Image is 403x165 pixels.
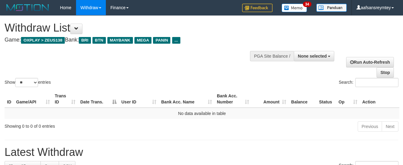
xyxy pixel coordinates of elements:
[153,37,170,44] span: PANIN
[14,90,52,108] th: Game/API: activate to sort column ascending
[250,51,294,61] div: PGA Site Balance /
[282,4,307,12] img: Button%20Memo.svg
[52,90,78,108] th: Trans ID: activate to sort column ascending
[5,90,14,108] th: ID
[5,146,398,158] h1: Latest Withdraw
[107,37,133,44] span: MAYBANK
[298,54,327,59] span: None selected
[316,4,347,12] img: panduan.png
[5,108,399,119] td: No data available in table
[294,51,334,61] button: None selected
[355,78,398,87] input: Search:
[303,2,311,7] span: 34
[5,121,163,129] div: Showing 0 to 0 of 0 entries
[339,78,398,87] label: Search:
[172,37,180,44] span: ...
[5,22,262,34] h1: Withdraw List
[317,90,336,108] th: Status
[15,78,38,87] select: Showentries
[289,90,317,108] th: Balance
[214,90,252,108] th: Bank Acc. Number: activate to sort column ascending
[79,37,91,44] span: BRI
[346,57,394,67] a: Run Auto-Refresh
[21,37,65,44] span: OXPLAY > ZEUS138
[377,67,394,78] a: Stop
[5,37,262,43] h4: Game: Bank:
[5,78,51,87] label: Show entries
[242,4,273,12] img: Feedback.jpg
[119,90,159,108] th: User ID: activate to sort column ascending
[336,90,360,108] th: Op: activate to sort column ascending
[134,37,152,44] span: MEGA
[358,121,382,132] a: Previous
[92,37,106,44] span: BTN
[159,90,214,108] th: Bank Acc. Name: activate to sort column ascending
[78,90,119,108] th: Date Trans.: activate to sort column descending
[360,90,399,108] th: Action
[5,3,51,12] img: MOTION_logo.png
[382,121,398,132] a: Next
[252,90,289,108] th: Amount: activate to sort column ascending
